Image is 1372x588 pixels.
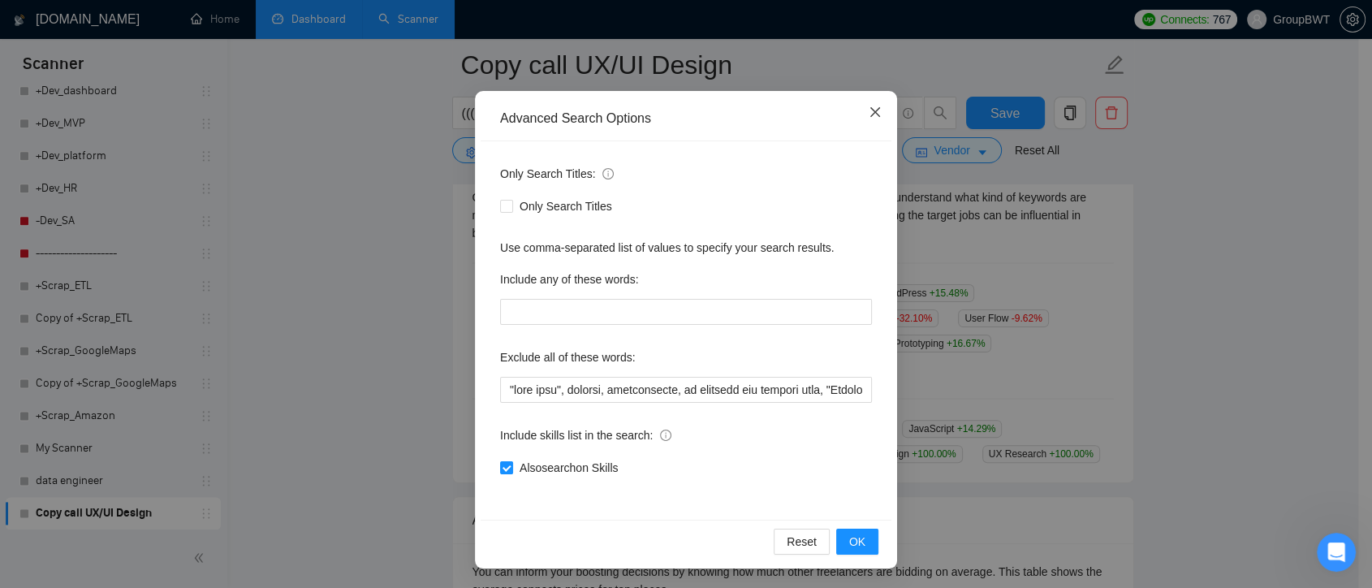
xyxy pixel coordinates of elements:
[602,168,614,179] span: info-circle
[853,91,897,135] button: Close
[500,239,872,257] div: Use comma-separated list of values to specify your search results.
[787,533,817,551] span: Reset
[500,110,872,128] div: Advanced Search Options
[849,533,865,551] span: OK
[774,529,830,555] button: Reset
[513,197,619,215] span: Only Search Titles
[836,529,878,555] button: OK
[513,459,624,477] span: Also search on Skills
[500,426,671,444] span: Include skills list in the search:
[660,430,671,441] span: info-circle
[500,266,638,292] label: Include any of these words:
[1317,533,1356,572] iframe: Intercom live chat
[500,344,636,370] label: Exclude all of these words:
[869,106,882,119] span: close
[500,165,614,183] span: Only Search Titles:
